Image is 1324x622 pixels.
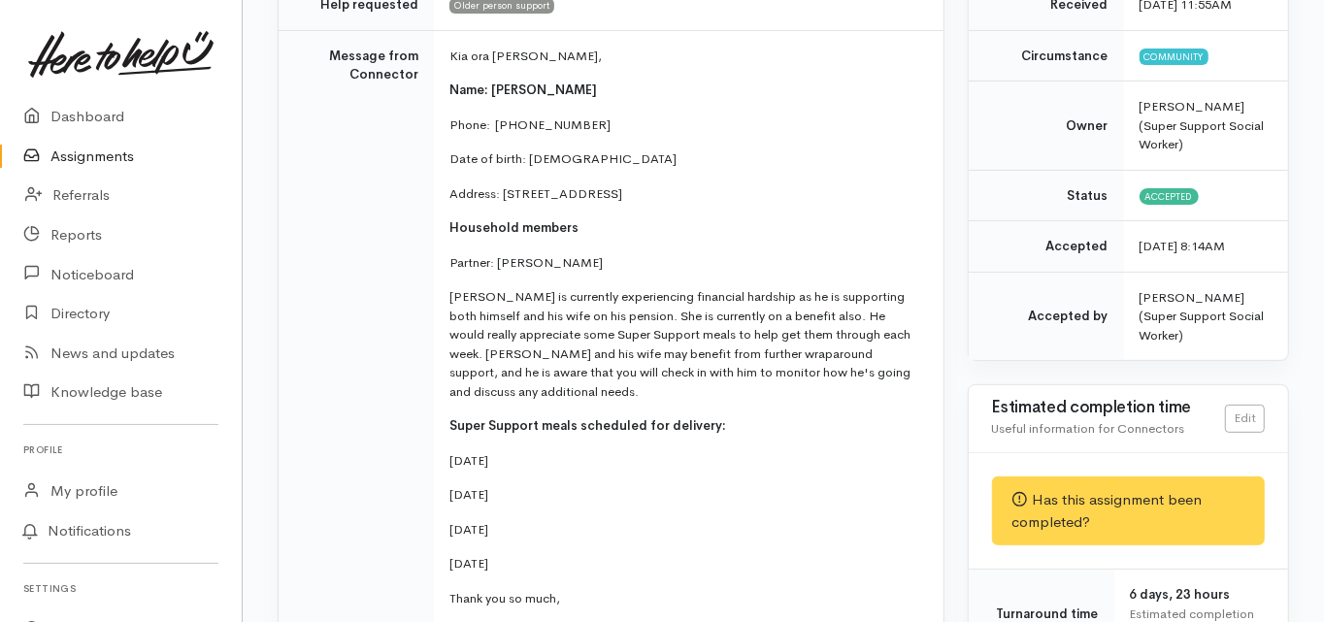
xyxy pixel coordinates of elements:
[969,170,1124,221] td: Status
[969,30,1124,82] td: Circumstance
[1124,272,1288,360] td: [PERSON_NAME] (Super Support Social Worker)
[449,115,920,135] p: Phone: [PHONE_NUMBER]
[449,82,597,98] span: Name: [PERSON_NAME]
[1130,586,1231,603] span: 6 days, 23 hours
[23,575,218,602] h6: Settings
[449,149,920,169] p: Date of birth: [DEMOGRAPHIC_DATA]
[449,417,726,434] span: Super Support meals scheduled for delivery:
[992,476,1265,545] div: Has this assignment been completed?
[449,520,920,540] p: [DATE]
[969,221,1124,273] td: Accepted
[23,437,218,463] h6: Profile
[992,399,1225,417] h3: Estimated completion time
[969,82,1124,171] td: Owner
[1140,238,1226,254] time: [DATE] 8:14AM
[449,451,920,471] p: [DATE]
[449,485,920,505] p: [DATE]
[449,219,579,236] span: Household members
[1225,405,1265,433] a: Edit
[449,253,920,273] p: Partner: [PERSON_NAME]
[1140,98,1265,152] span: [PERSON_NAME] (Super Support Social Worker)
[449,554,920,573] p: [DATE]
[449,589,920,608] p: Thank you so much,
[969,272,1124,360] td: Accepted by
[992,420,1185,437] span: Useful information for Connectors
[449,47,920,66] p: Kia ora [PERSON_NAME],
[1140,49,1208,64] span: Community
[1140,188,1199,204] span: Accepted
[449,287,920,401] p: [PERSON_NAME] is currently experiencing financial hardship as he is supporting both himself and h...
[449,184,920,204] p: Address: [STREET_ADDRESS]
